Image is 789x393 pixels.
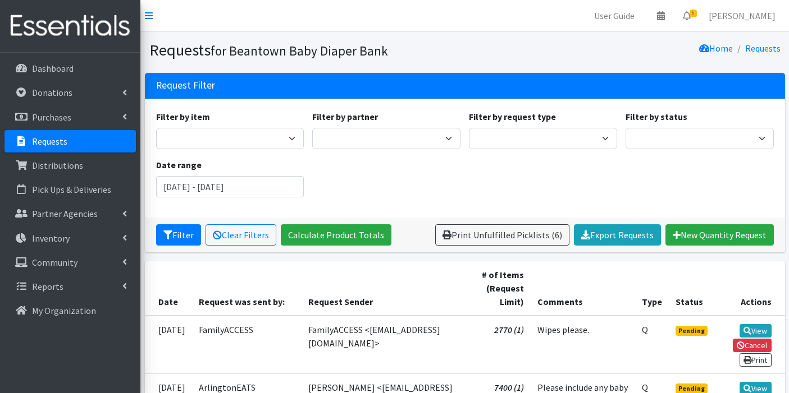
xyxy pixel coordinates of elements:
[674,4,700,27] a: 6
[302,316,462,374] td: FamilyACCESS <[EMAIL_ADDRESS][DOMAIN_NAME]>
[32,160,83,171] p: Distributions
[690,10,697,17] span: 6
[32,233,70,244] p: Inventory
[469,110,556,123] label: Filter by request type
[4,154,136,177] a: Distributions
[192,316,302,374] td: FamilyACCESS
[32,257,77,268] p: Community
[531,261,635,316] th: Comments
[206,224,276,246] a: Clear Filters
[642,382,648,393] abbr: Quantity
[211,43,388,59] small: for Beantown Baby Diaper Bank
[665,224,774,246] a: New Quantity Request
[4,106,136,128] a: Purchases
[32,63,74,74] p: Dashboard
[642,324,648,335] abbr: Quantity
[156,80,215,91] h3: Request Filter
[4,227,136,249] a: Inventory
[149,40,461,60] h1: Requests
[745,43,781,54] a: Requests
[32,208,98,219] p: Partner Agencies
[4,130,136,152] a: Requests
[669,261,714,316] th: Status
[531,316,635,374] td: Wipes please.
[714,261,785,316] th: Actions
[4,7,136,45] img: HumanEssentials
[145,316,192,374] td: [DATE]
[281,224,391,246] a: Calculate Product Totals
[435,224,569,246] a: Print Unfulfilled Picklists (6)
[4,178,136,201] a: Pick Ups & Deliveries
[156,158,202,172] label: Date range
[4,57,136,80] a: Dashboard
[302,261,462,316] th: Request Sender
[462,316,531,374] td: 2770 (1)
[699,43,733,54] a: Home
[4,202,136,225] a: Partner Agencies
[740,353,772,367] a: Print
[192,261,302,316] th: Request was sent by:
[32,184,111,195] p: Pick Ups & Deliveries
[585,4,644,27] a: User Guide
[4,275,136,298] a: Reports
[574,224,661,246] a: Export Requests
[32,112,71,123] p: Purchases
[32,87,72,98] p: Donations
[626,110,687,123] label: Filter by status
[676,326,708,336] span: Pending
[156,110,210,123] label: Filter by item
[462,261,531,316] th: # of Items (Request Limit)
[32,281,63,292] p: Reports
[32,136,67,147] p: Requests
[733,339,772,352] a: Cancel
[156,224,201,246] button: Filter
[4,251,136,274] a: Community
[4,81,136,104] a: Donations
[145,261,192,316] th: Date
[740,324,772,337] a: View
[4,299,136,322] a: My Organization
[635,261,669,316] th: Type
[700,4,785,27] a: [PERSON_NAME]
[32,305,96,316] p: My Organization
[312,110,378,123] label: Filter by partner
[156,176,304,197] input: January 1, 2011 - December 31, 2011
